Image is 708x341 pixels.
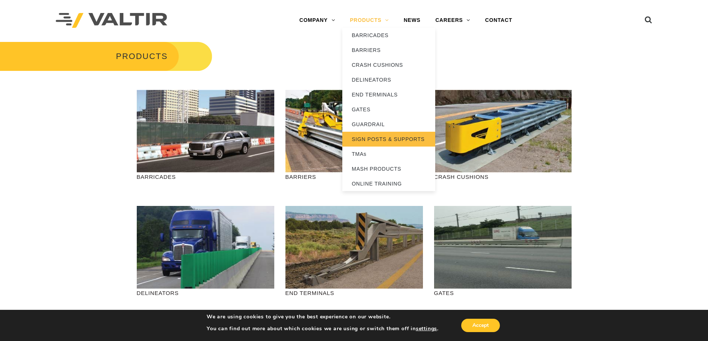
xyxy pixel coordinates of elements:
a: CRASH CUSHIONS [342,58,435,72]
p: BARRIERS [285,173,423,181]
a: SIGN POSTS & SUPPORTS [342,132,435,147]
a: GUARDRAIL [342,117,435,132]
a: END TERMINALS [342,87,435,102]
button: settings [416,325,437,332]
a: ONLINE TRAINING [342,176,435,191]
a: CONTACT [478,13,520,28]
a: MASH PRODUCTS [342,161,435,176]
a: GATES [342,102,435,117]
p: CRASH CUSHIONS [434,173,572,181]
button: Accept [461,319,500,332]
a: BARRICADES [342,28,435,43]
p: GATES [434,289,572,297]
a: PRODUCTS [342,13,396,28]
a: COMPANY [292,13,342,28]
p: BARRICADES [137,173,274,181]
a: BARRIERS [342,43,435,58]
p: You can find out more about which cookies we are using or switch them off in . [207,325,439,332]
a: TMAs [342,147,435,161]
p: We are using cookies to give you the best experience on our website. [207,314,439,320]
a: DELINEATORS [342,72,435,87]
p: END TERMINALS [285,289,423,297]
img: Valtir [56,13,167,28]
p: DELINEATORS [137,289,274,297]
a: NEWS [396,13,428,28]
a: CAREERS [428,13,478,28]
